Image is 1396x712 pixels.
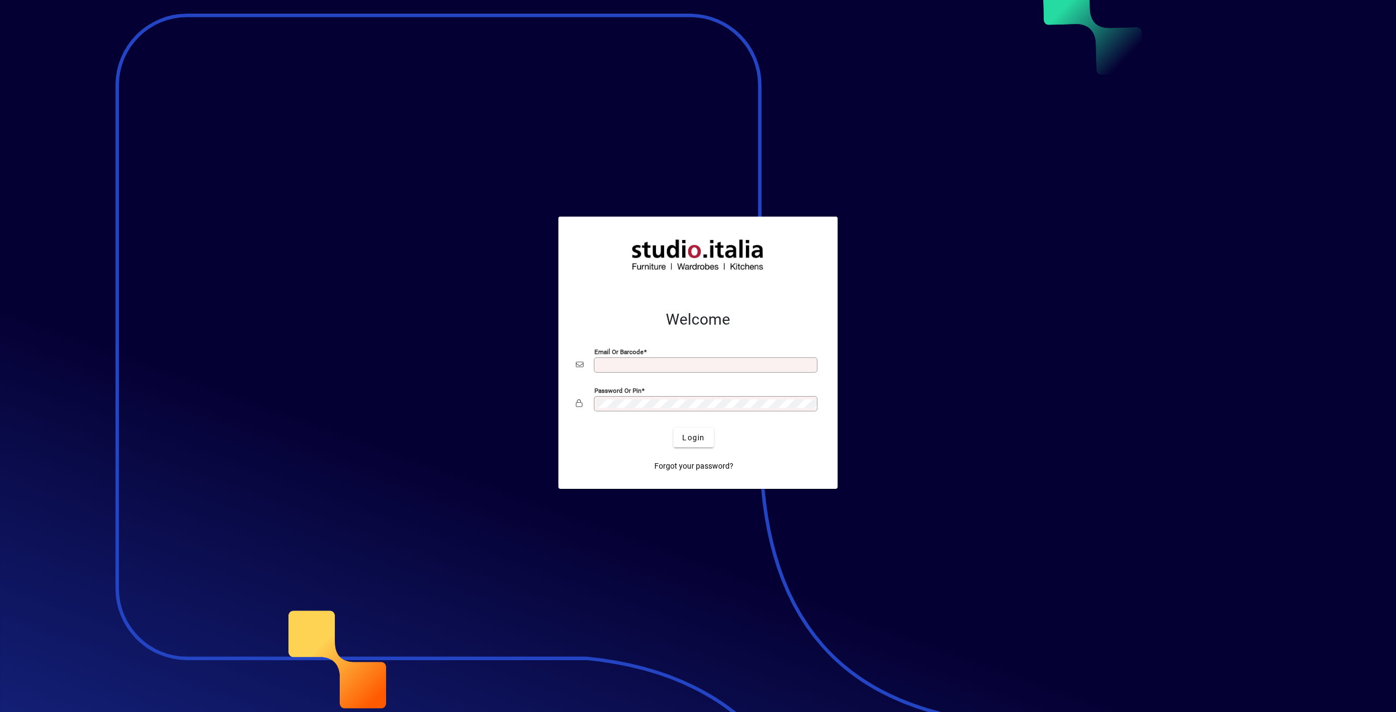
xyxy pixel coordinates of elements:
h2: Welcome [576,310,820,329]
mat-label: Password or Pin [594,387,641,394]
mat-label: Email or Barcode [594,348,643,356]
button: Login [673,428,713,447]
a: Forgot your password? [650,456,738,476]
span: Login [682,432,705,444]
span: Forgot your password? [654,460,733,472]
